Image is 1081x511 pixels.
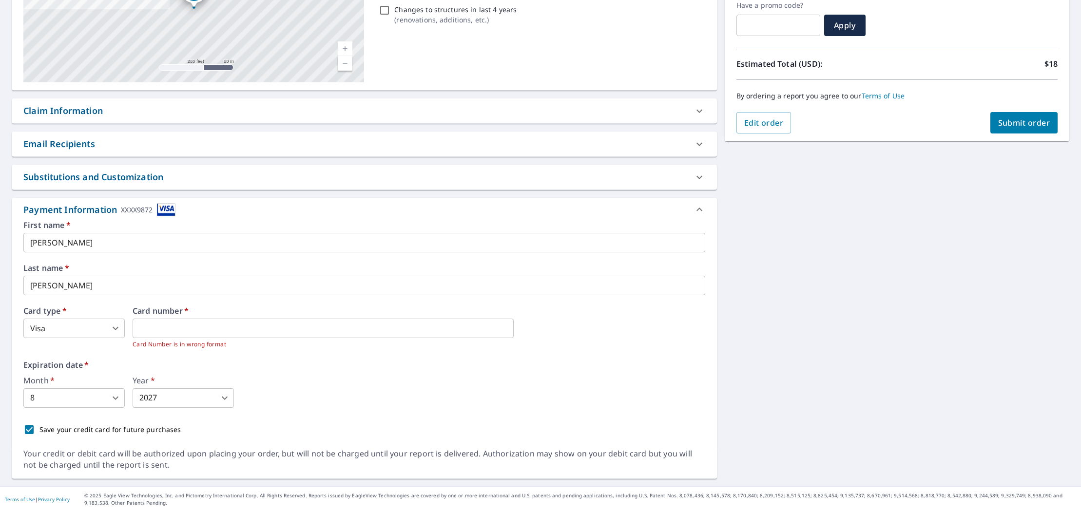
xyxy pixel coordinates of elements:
[133,377,234,384] label: Year
[23,203,175,216] div: Payment Information
[5,496,35,503] a: Terms of Use
[133,340,705,349] p: Card Number is in wrong format
[23,448,705,471] div: Your credit or debit card will be authorized upon placing your order, but will not be charged unt...
[744,117,784,128] span: Edit order
[23,264,705,272] label: Last name
[394,15,517,25] p: ( renovations, additions, etc. )
[5,496,70,502] p: |
[23,361,705,369] label: Expiration date
[736,58,897,70] p: Estimated Total (USD):
[23,221,705,229] label: First name
[998,117,1050,128] span: Submit order
[990,112,1058,133] button: Submit order
[338,56,352,71] a: Current Level 17, Zoom Out
[23,137,95,151] div: Email Recipients
[394,4,517,15] p: Changes to structures in last 4 years
[23,388,125,408] div: 8
[38,496,70,503] a: Privacy Policy
[23,377,125,384] label: Month
[133,319,514,338] iframe: secure payment field
[1044,58,1058,70] p: $18
[23,170,163,184] div: Substitutions and Customization
[23,319,125,338] div: Visa
[133,307,705,315] label: Card number
[736,112,791,133] button: Edit order
[84,492,1076,507] p: © 2025 Eagle View Technologies, Inc. and Pictometry International Corp. All Rights Reserved. Repo...
[824,15,866,36] button: Apply
[12,132,717,156] div: Email Recipients
[39,424,181,435] p: Save your credit card for future purchases
[133,388,234,408] div: 2027
[338,41,352,56] a: Current Level 17, Zoom In
[12,198,717,221] div: Payment InformationXXXX9872cardImage
[12,98,717,123] div: Claim Information
[832,20,858,31] span: Apply
[736,92,1058,100] p: By ordering a report you agree to our
[12,165,717,189] div: Substitutions and Customization
[862,91,905,100] a: Terms of Use
[23,307,125,315] label: Card type
[157,203,175,216] img: cardImage
[23,104,103,117] div: Claim Information
[121,203,153,216] div: XXXX9872
[736,1,820,10] label: Have a promo code?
